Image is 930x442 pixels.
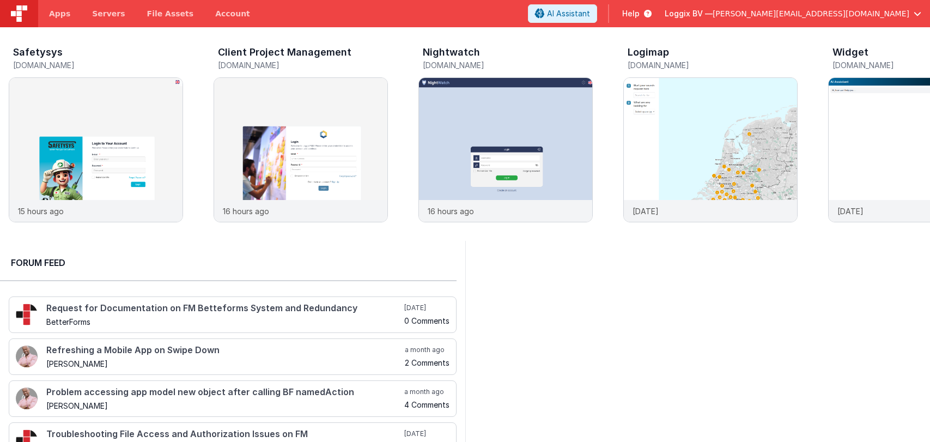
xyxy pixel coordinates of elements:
span: AI Assistant [547,8,590,19]
h5: BetterForms [46,318,402,326]
h5: [PERSON_NAME] [46,360,403,368]
span: Apps [49,8,70,19]
h3: Logimap [628,47,669,58]
span: Servers [92,8,125,19]
h5: [DOMAIN_NAME] [13,61,183,69]
h5: [DATE] [404,304,449,312]
span: File Assets [147,8,194,19]
img: 411_2.png [16,346,38,367]
h3: Widget [832,47,868,58]
a: Refreshing a Mobile App on Swipe Down [PERSON_NAME] a month ago 2 Comments [9,338,457,375]
p: [DATE] [837,205,864,217]
h5: [DOMAIN_NAME] [218,61,388,69]
h5: 2 Comments [405,359,449,367]
h3: Client Project Management [218,47,351,58]
button: AI Assistant [528,4,597,23]
h3: Nightwatch [423,47,480,58]
p: 16 hours ago [428,205,474,217]
p: 16 hours ago [223,205,269,217]
h4: Refreshing a Mobile App on Swipe Down [46,346,403,355]
h3: Safetysys [13,47,63,58]
p: [DATE] [633,205,659,217]
h5: [PERSON_NAME] [46,402,402,410]
h4: Problem accessing app model new object after calling BF namedAction [46,387,402,397]
h5: [DOMAIN_NAME] [423,61,593,69]
span: [PERSON_NAME][EMAIL_ADDRESS][DOMAIN_NAME] [713,8,909,19]
h5: [DOMAIN_NAME] [628,61,798,69]
img: 411_2.png [16,387,38,409]
h5: 4 Comments [404,401,449,409]
h4: Troubleshooting File Access and Authorization Issues on FM [46,429,402,439]
span: Help [622,8,640,19]
span: Loggix BV — [665,8,713,19]
a: Problem accessing app model new object after calling BF namedAction [PERSON_NAME] a month ago 4 C... [9,380,457,417]
a: Request for Documentation on FM Betteforms System and Redundancy BetterForms [DATE] 0 Comments [9,296,457,333]
h4: Request for Documentation on FM Betteforms System and Redundancy [46,304,402,313]
img: 295_2.png [16,304,38,325]
h5: a month ago [405,346,449,354]
h5: 0 Comments [404,317,449,325]
button: Loggix BV — [PERSON_NAME][EMAIL_ADDRESS][DOMAIN_NAME] [665,8,921,19]
h2: Forum Feed [11,256,446,269]
h5: [DATE] [404,429,449,438]
h5: a month ago [404,387,449,396]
